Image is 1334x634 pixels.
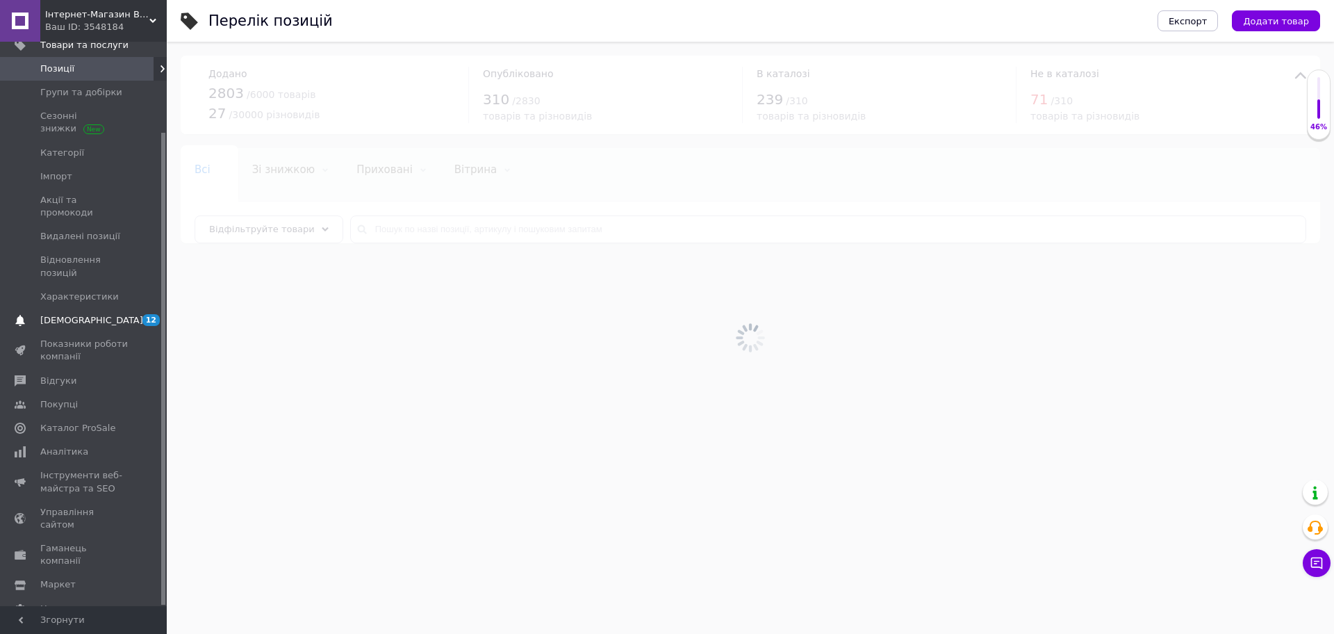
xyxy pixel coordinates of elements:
[40,422,115,434] span: Каталог ProSale
[1308,122,1330,132] div: 46%
[208,14,333,29] div: Перелік позицій
[40,446,88,458] span: Аналітика
[40,398,78,411] span: Покупці
[40,147,84,159] span: Категорії
[40,39,129,51] span: Товари та послуги
[142,314,160,326] span: 12
[40,86,122,99] span: Групи та добірки
[45,8,149,21] span: Інтернет-Магазин BRO
[40,375,76,387] span: Відгуки
[40,314,143,327] span: [DEMOGRAPHIC_DATA]
[40,110,129,135] span: Сезонні знижки
[40,542,129,567] span: Гаманець компанії
[1232,10,1320,31] button: Додати товар
[1243,16,1309,26] span: Додати товар
[40,338,129,363] span: Показники роботи компанії
[40,63,74,75] span: Позиції
[1303,549,1331,577] button: Чат з покупцем
[40,194,129,219] span: Акції та промокоди
[45,21,167,33] div: Ваш ID: 3548184
[40,254,129,279] span: Відновлення позицій
[40,170,72,183] span: Імпорт
[40,506,129,531] span: Управління сайтом
[1169,16,1208,26] span: Експорт
[1158,10,1219,31] button: Експорт
[40,291,119,303] span: Характеристики
[40,469,129,494] span: Інструменти веб-майстра та SEO
[40,578,76,591] span: Маркет
[40,230,120,243] span: Видалені позиції
[40,603,111,615] span: Налаштування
